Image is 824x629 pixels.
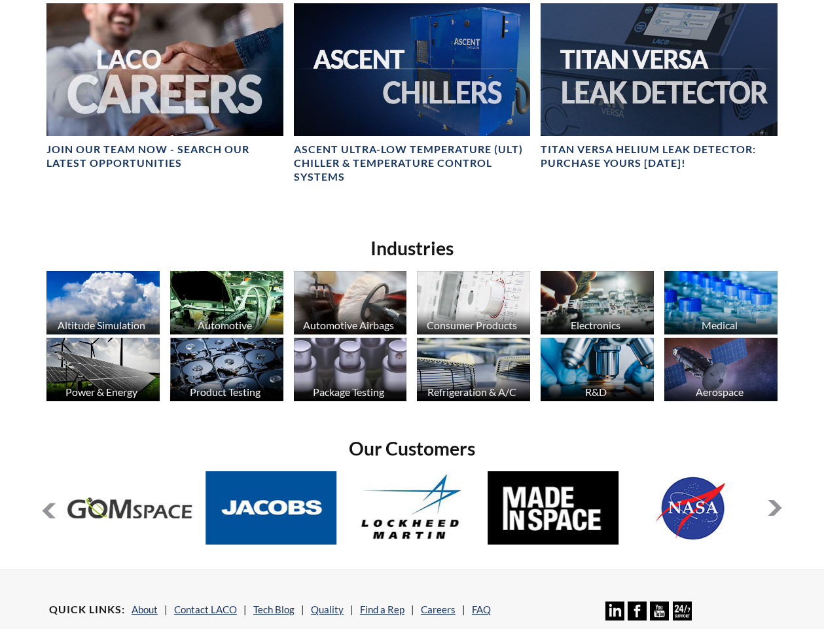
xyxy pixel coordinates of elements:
[65,471,196,545] img: GOM-Space.jpg
[294,271,407,334] img: industry_Auto-Airbag_670x376.jpg
[417,271,530,334] img: industry_Consumer_670x376.jpg
[170,271,283,334] img: industry_Automotive_670x376.jpg
[253,603,295,615] a: Tech Blog
[628,471,759,545] img: NASA.jpg
[417,338,530,404] a: Refrigeration & A/C
[292,319,406,331] div: Automotive Airbags
[294,338,407,401] img: industry_Package_670x376.jpg
[415,319,529,331] div: Consumer Products
[294,271,407,338] a: Automotive Airbags
[294,143,531,183] h4: Ascent Ultra-Low Temperature (ULT) Chiller & Temperature Control Systems
[41,236,783,261] h2: Industries
[311,603,344,615] a: Quality
[46,271,160,334] img: industry_AltitudeSim_670x376.jpg
[664,271,778,338] a: Medical
[664,338,778,401] img: Artboard_1.jpg
[541,338,654,404] a: R&D
[488,471,618,545] img: MadeInSpace.jpg
[168,319,282,331] div: Automotive
[45,319,158,331] div: Altitude Simulation
[174,603,237,615] a: Contact LACO
[45,386,158,398] div: Power & Energy
[415,386,529,398] div: Refrigeration & A/C
[662,386,776,398] div: Aerospace
[539,386,653,398] div: R&D
[541,271,654,334] img: industry_Electronics_670x376.jpg
[472,603,491,615] a: FAQ
[206,471,336,545] img: Jacobs.jpg
[673,602,692,620] img: 24/7 Support Icon
[360,603,404,615] a: Find a Rep
[662,319,776,331] div: Medical
[49,603,125,617] h4: Quick Links
[664,271,778,334] img: industry_Medical_670x376.jpg
[417,338,530,401] img: industry_HVAC_670x376.jpg
[46,271,160,338] a: Altitude Simulation
[673,611,692,622] a: 24/7 Support
[132,603,158,615] a: About
[46,143,283,170] h4: Join our team now - SEARCH OUR LATEST OPPORTUNITIES
[294,338,407,404] a: Package Testing
[170,271,283,338] a: Automotive
[170,338,283,401] img: industry_ProductTesting_670x376.jpg
[539,319,653,331] div: Electronics
[541,3,778,170] a: TITAN VERSA bannerTITAN VERSA Helium Leak Detector: Purchase Yours [DATE]!
[541,143,778,170] h4: TITAN VERSA Helium Leak Detector: Purchase Yours [DATE]!
[46,3,283,170] a: Join our team now - SEARCH OUR LATEST OPPORTUNITIES
[292,386,406,398] div: Package Testing
[664,338,778,404] a: Aerospace
[41,437,783,461] h2: Our Customers
[46,338,160,401] img: industry_Power-2_670x376.jpg
[541,338,654,401] img: industry_R_D_670x376.jpg
[346,471,477,545] img: Lockheed-Martin.jpg
[170,338,283,404] a: Product Testing
[168,386,282,398] div: Product Testing
[421,603,456,615] a: Careers
[294,3,531,184] a: Ascent Chiller ImageAscent Ultra-Low Temperature (ULT) Chiller & Temperature Control Systems
[417,271,530,338] a: Consumer Products
[541,271,654,338] a: Electronics
[46,338,160,404] a: Power & Energy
